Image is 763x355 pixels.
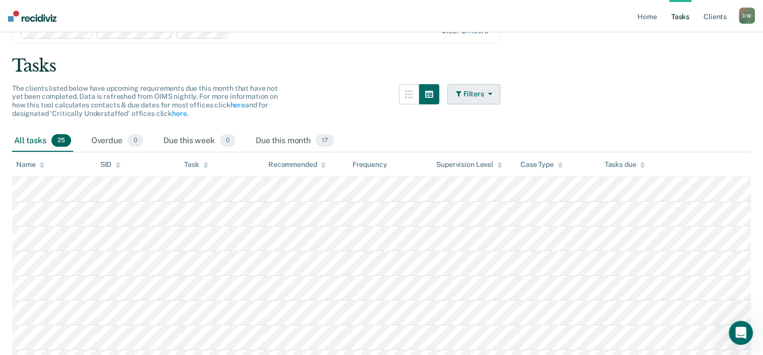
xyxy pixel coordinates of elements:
[604,160,645,169] div: Tasks due
[12,84,278,117] span: The clients listed below have upcoming requirements due this month that have not yet been complet...
[51,134,71,147] span: 25
[12,55,751,76] div: Tasks
[520,160,563,169] div: Case Type
[739,8,755,24] div: D W
[16,160,44,169] div: Name
[316,134,334,147] span: 17
[436,160,502,169] div: Supervision Level
[447,84,501,104] button: Filters
[89,130,145,152] div: Overdue0
[729,321,753,345] iframe: Intercom live chat
[8,11,56,22] img: Recidiviz
[739,8,755,24] button: DW
[184,160,208,169] div: Task
[161,130,238,152] div: Due this week0
[254,130,336,152] div: Due this month17
[220,134,236,147] span: 0
[12,130,73,152] div: All tasks25
[353,160,387,169] div: Frequency
[230,101,245,109] a: here
[100,160,121,169] div: SID
[128,134,143,147] span: 0
[172,109,187,117] a: here
[268,160,326,169] div: Recommended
